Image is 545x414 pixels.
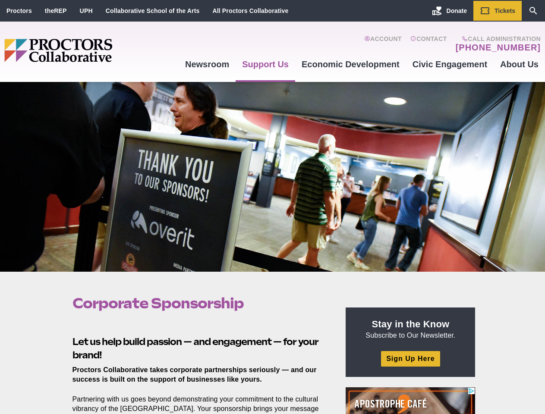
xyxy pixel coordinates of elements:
[72,322,326,361] h2: Let us help build passion — and engagement — for your brand!
[356,318,465,340] p: Subscribe to Our Newsletter.
[410,35,447,53] a: Contact
[179,53,236,76] a: Newsroom
[453,35,541,42] span: Call Administration
[447,7,467,14] span: Donate
[106,7,200,14] a: Collaborative School of the Arts
[72,295,326,311] h1: Corporate Sponsorship
[6,7,32,14] a: Proctors
[495,7,515,14] span: Tickets
[381,351,440,366] a: Sign Up Here
[522,1,545,21] a: Search
[372,319,450,329] strong: Stay in the Know
[473,1,522,21] a: Tickets
[80,7,93,14] a: UPH
[45,7,67,14] a: theREP
[236,53,295,76] a: Support Us
[494,53,545,76] a: About Us
[4,39,179,62] img: Proctors logo
[456,42,541,53] a: [PHONE_NUMBER]
[72,366,317,383] strong: Proctors Collaborative takes corporate partnerships seriously — and our success is built on the s...
[295,53,406,76] a: Economic Development
[425,1,473,21] a: Donate
[212,7,288,14] a: All Proctors Collaborative
[406,53,494,76] a: Civic Engagement
[364,35,402,53] a: Account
